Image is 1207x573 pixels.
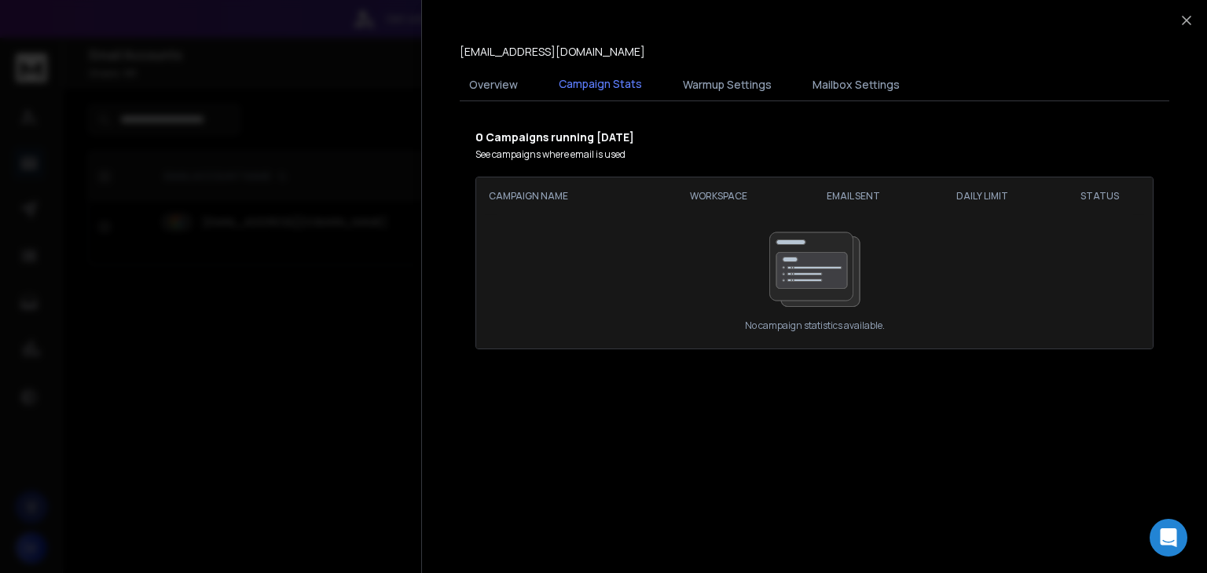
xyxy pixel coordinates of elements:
p: [EMAIL_ADDRESS][DOMAIN_NAME] [460,44,645,60]
p: Campaigns running [DATE] [475,130,1154,145]
p: See campaigns where email is used [475,148,1154,161]
th: STATUS [1047,177,1153,215]
button: Campaign Stats [549,67,651,103]
th: CAMPAIGN NAME [476,177,650,215]
b: 0 [475,130,486,144]
th: Workspace [650,177,787,215]
th: EMAIL SENT [787,177,919,215]
th: DAILY LIMIT [919,177,1047,215]
p: No campaign statistics available. [745,319,885,332]
div: Open Intercom Messenger [1150,519,1187,557]
button: Warmup Settings [673,68,781,102]
button: Overview [460,68,527,102]
button: Mailbox Settings [803,68,909,102]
